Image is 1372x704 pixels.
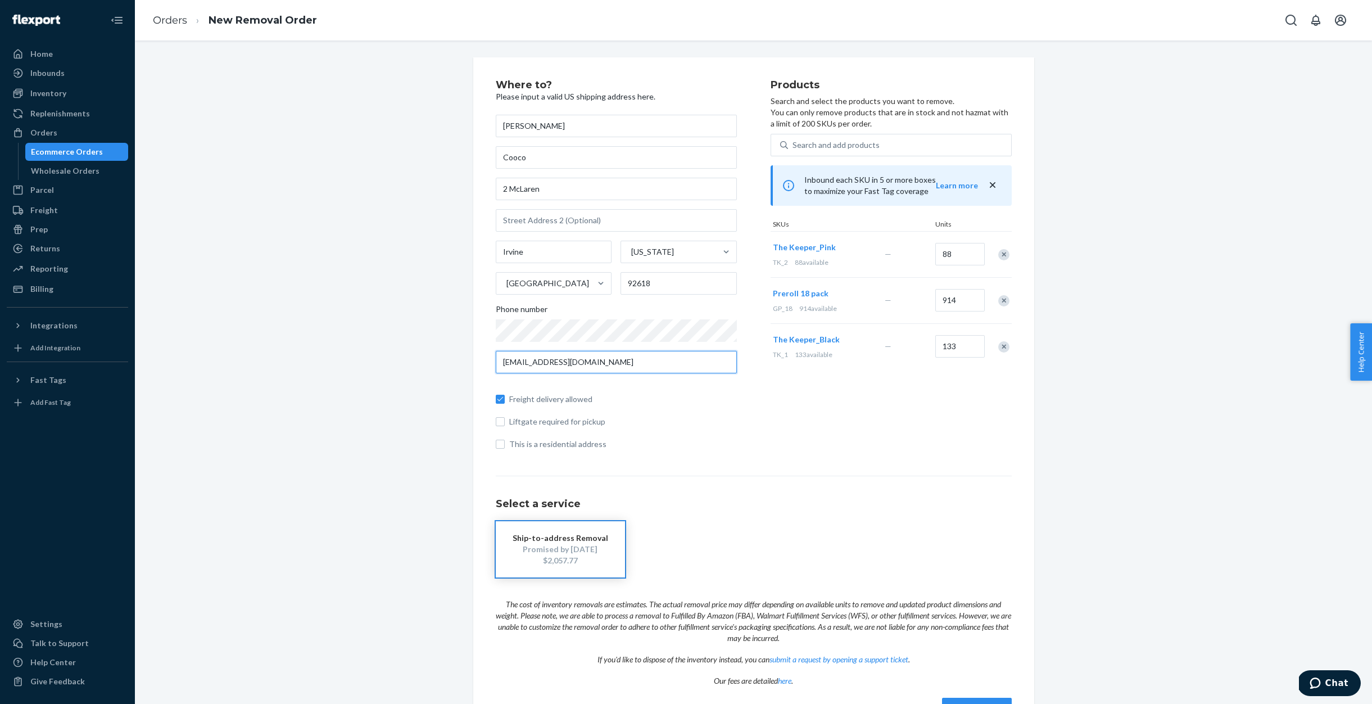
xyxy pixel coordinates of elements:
[30,243,60,254] div: Returns
[509,439,737,450] span: This is a residential address
[30,263,68,274] div: Reporting
[7,673,128,691] button: Give Feedback
[513,544,608,555] div: Promised by [DATE]
[998,249,1009,260] div: Remove Item
[496,417,505,426] input: Liftgate required for pickup
[7,260,128,278] a: Reporting
[30,224,48,235] div: Prep
[771,165,1012,206] div: Inbound each SKU in 5 or more boxes to maximize your Fast Tag coverage
[7,220,128,238] a: Prep
[7,317,128,335] button: Integrations
[30,184,54,196] div: Parcel
[496,115,737,137] input: First & Last Name
[773,288,828,298] span: Preroll 18 pack
[631,246,674,258] div: [US_STATE]
[998,295,1009,306] div: Remove Item
[153,14,187,26] a: Orders
[793,139,880,151] div: Search and add products
[496,146,737,169] input: Company Name
[506,278,589,289] div: [GEOGRAPHIC_DATA]
[496,589,1012,644] p: The cost of inventory removals are estimates. The actual removal price may differ depending on av...
[106,9,128,31] button: Close Navigation
[778,676,791,685] a: here
[987,179,998,191] button: close
[513,555,608,566] div: $2,057.77
[773,350,788,359] span: TK_1
[144,4,326,37] ol: breadcrumbs
[505,278,506,289] input: [GEOGRAPHIC_DATA]
[30,398,71,407] div: Add Fast Tag
[7,201,128,219] a: Freight
[773,334,840,345] button: The Keeper_Black
[795,258,828,267] span: 88 available
[496,395,505,404] input: Freight delivery allowed
[496,91,737,102] p: Please input a valid US shipping address here.
[509,416,737,427] span: Liftgate required for pickup
[773,304,793,313] span: GP_18
[7,64,128,82] a: Inbounds
[496,499,1012,510] h1: Select a service
[885,295,891,305] span: —
[771,96,1012,129] p: Search and select the products you want to remove. You can only remove products that are in stock...
[885,249,891,259] span: —
[496,241,612,263] input: City
[7,181,128,199] a: Parcel
[209,14,317,26] a: New Removal Order
[935,335,985,358] input: Quantity
[7,394,128,412] a: Add Fast Tag
[7,240,128,258] a: Returns
[30,374,66,386] div: Fast Tags
[30,657,76,668] div: Help Center
[496,440,505,449] input: This is a residential address
[30,676,85,687] div: Give Feedback
[30,283,53,295] div: Billing
[30,619,62,630] div: Settings
[496,351,737,373] input: Email (Required)
[630,246,631,258] input: [US_STATE]
[935,243,985,265] input: Quantity
[496,80,737,91] h2: Where to?
[496,209,737,232] input: Street Address 2 (Optional)
[496,665,1012,687] p: Our fees are detailed .
[496,178,737,200] input: Street Address
[30,67,65,79] div: Inbounds
[7,634,128,652] button: Talk to Support
[936,180,978,191] button: Learn more
[1350,323,1372,381] button: Help Center
[773,258,788,267] span: TK_2
[773,242,836,253] button: The Keeper_Pink
[12,15,60,26] img: Flexport logo
[30,127,57,138] div: Orders
[7,653,128,671] a: Help Center
[7,371,128,389] button: Fast Tags
[769,655,908,664] a: submit a request by opening a support ticket
[25,162,129,180] a: Wholesale Orders
[496,304,547,319] span: Phone number
[7,615,128,633] a: Settings
[1280,9,1302,31] button: Open Search Box
[496,521,625,577] button: Ship-to-address RemovalPromised by [DATE]$2,057.77
[771,80,1012,91] h2: Products
[7,105,128,123] a: Replenishments
[30,638,89,649] div: Talk to Support
[799,304,837,313] span: 914 available
[773,288,828,299] button: Preroll 18 pack
[998,341,1009,353] div: Remove Item
[7,45,128,63] a: Home
[509,394,737,405] span: Freight delivery allowed
[7,280,128,298] a: Billing
[773,335,840,344] span: The Keeper_Black
[30,205,58,216] div: Freight
[773,242,836,252] span: The Keeper_Pink
[30,48,53,60] div: Home
[7,339,128,357] a: Add Integration
[496,644,1012,665] p: If you'd like to dispose of the inventory instead, you can .
[30,108,90,119] div: Replenishments
[1305,9,1327,31] button: Open notifications
[30,343,80,353] div: Add Integration
[31,146,103,157] div: Ecommerce Orders
[25,143,129,161] a: Ecommerce Orders
[933,219,984,231] div: Units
